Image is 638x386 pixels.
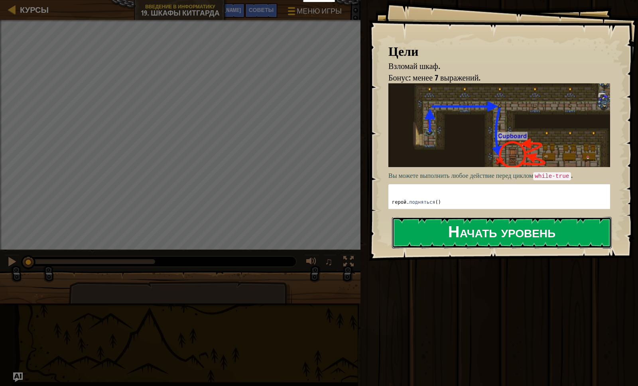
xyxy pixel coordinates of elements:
button: Спросите ИИ [13,372,23,382]
a: Курсы [16,4,49,15]
span: ♫ [325,256,333,268]
button: Спросите ИИ [169,3,245,18]
p: Вы можете выполнить любое действие перед циклом . [388,171,622,181]
div: Цели [388,42,610,61]
button: Переключить в полноэкранный режим [341,254,356,271]
img: Шкафы Китгарда [388,83,622,167]
button: Ctrl + P: Пауза [4,254,20,271]
span: Советы [249,6,274,14]
button: Начать уровень [392,217,612,248]
code: while-true [533,172,571,180]
li: Бонус: менее 7 выражений. [378,72,608,84]
span: Взломай шкаф. [388,61,440,71]
button: ♫ [323,254,337,271]
span: Курсы [20,4,49,15]
li: Взломай шкаф. [378,61,608,72]
span: Меню игры [297,6,342,16]
span: Бонус: менее 7 выражений. [388,72,480,83]
span: Спросите [PERSON_NAME] [173,6,241,14]
button: Регулировать громкость [303,254,319,271]
button: Меню игры [282,3,347,22]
